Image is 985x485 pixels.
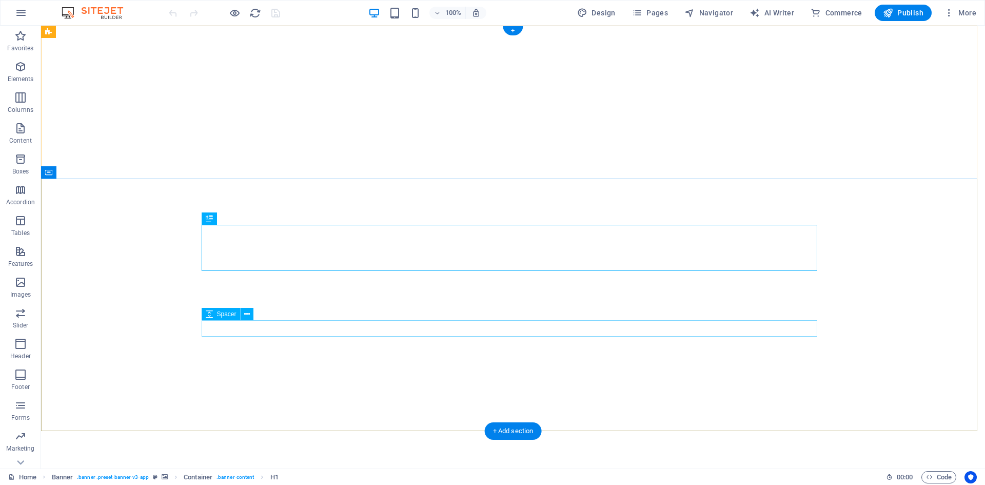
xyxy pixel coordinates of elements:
button: Navigator [680,5,737,21]
span: AI Writer [750,8,794,18]
p: Tables [11,229,30,237]
button: 100% [429,7,466,19]
button: Pages [628,5,672,21]
button: More [940,5,980,21]
p: Footer [11,383,30,391]
span: Commerce [811,8,862,18]
a: Click to cancel selection. Double-click to open Pages [8,471,36,483]
p: Favorites [7,44,33,52]
span: : [904,473,905,481]
span: Code [926,471,952,483]
span: Click to select. Double-click to edit [52,471,73,483]
span: Spacer [217,311,237,317]
p: Forms [11,414,30,422]
span: . banner-content [216,471,254,483]
div: + [503,26,523,35]
span: . banner .preset-banner-v3-app [77,471,149,483]
span: Navigator [684,8,733,18]
iframe: To enrich screen reader interactions, please activate Accessibility in Grammarly extension settings [41,26,985,469]
button: Commerce [806,5,866,21]
p: Content [9,137,32,145]
p: Elements [8,75,34,83]
p: Images [10,290,31,299]
p: Header [10,352,31,360]
nav: breadcrumb [52,471,279,483]
button: Publish [875,5,932,21]
h6: Session time [886,471,913,483]
div: + Add section [485,422,542,440]
p: Boxes [12,167,29,176]
i: On resize automatically adjust zoom level to fit chosen device. [471,8,481,17]
p: Accordion [6,198,35,206]
i: This element is a customizable preset [153,474,157,480]
span: Publish [883,8,923,18]
button: Usercentrics [964,471,977,483]
span: Click to select. Double-click to edit [184,471,212,483]
p: Columns [8,106,33,114]
span: Design [577,8,616,18]
i: This element contains a background [162,474,168,480]
p: Features [8,260,33,268]
h6: 100% [445,7,461,19]
button: AI Writer [745,5,798,21]
p: Marketing [6,444,34,453]
img: Editor Logo [59,7,136,19]
button: Click here to leave preview mode and continue editing [228,7,241,19]
i: Reload page [249,7,261,19]
span: More [944,8,976,18]
div: Design (Ctrl+Alt+Y) [573,5,620,21]
span: 00 00 [897,471,913,483]
p: Slider [13,321,29,329]
button: Design [573,5,620,21]
span: Click to select. Double-click to edit [270,471,279,483]
button: Code [921,471,956,483]
button: reload [249,7,261,19]
span: Pages [632,8,668,18]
